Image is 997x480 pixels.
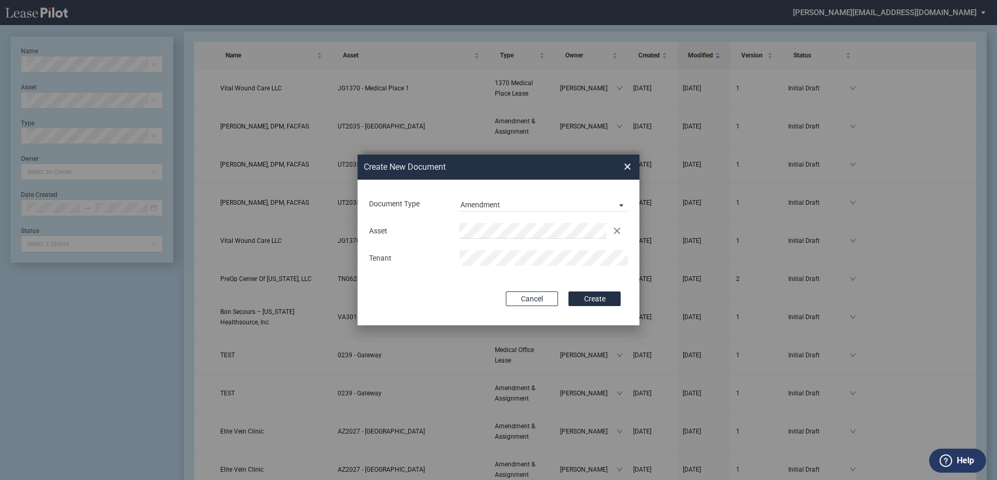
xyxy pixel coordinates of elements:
h2: Create New Document [364,161,586,173]
button: Cancel [506,291,558,306]
md-dialog: Create New ... [358,155,639,326]
div: Tenant [363,253,453,264]
span: × [624,158,631,175]
div: Document Type [363,199,453,209]
div: Amendment [460,201,500,209]
md-select: Document Type: Amendment [459,196,628,212]
label: Help [957,454,974,467]
div: Asset [363,226,453,237]
button: Create [568,291,621,306]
